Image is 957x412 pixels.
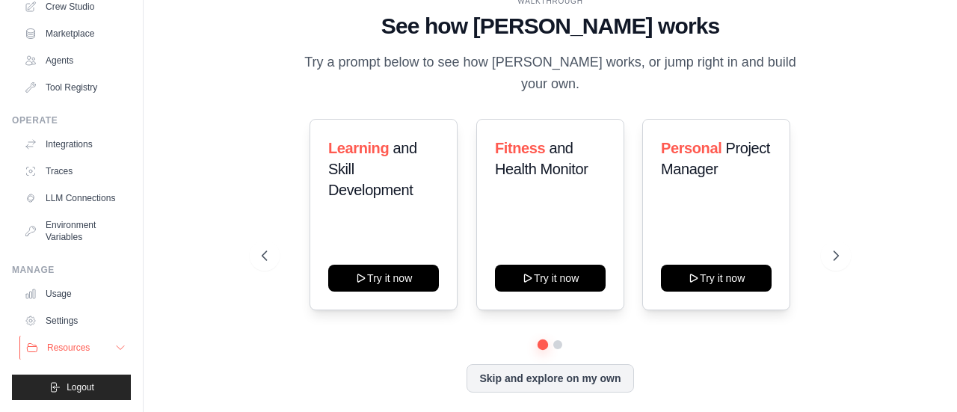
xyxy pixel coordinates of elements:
[12,264,131,276] div: Manage
[18,49,131,73] a: Agents
[18,309,131,333] a: Settings
[19,336,132,360] button: Resources
[18,213,131,249] a: Environment Variables
[47,342,90,354] span: Resources
[467,364,633,393] button: Skip and explore on my own
[328,265,439,292] button: Try it now
[328,140,417,198] span: and Skill Development
[12,375,131,400] button: Logout
[18,76,131,99] a: Tool Registry
[18,132,131,156] a: Integrations
[12,114,131,126] div: Operate
[882,340,957,412] iframe: Chat Widget
[18,159,131,183] a: Traces
[18,186,131,210] a: LLM Connections
[18,282,131,306] a: Usage
[299,52,801,96] p: Try a prompt below to see how [PERSON_NAME] works, or jump right in and build your own.
[495,140,545,156] span: Fitness
[495,265,606,292] button: Try it now
[328,140,389,156] span: Learning
[262,13,838,40] h1: See how [PERSON_NAME] works
[661,265,772,292] button: Try it now
[18,22,131,46] a: Marketplace
[67,381,94,393] span: Logout
[661,140,721,156] span: Personal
